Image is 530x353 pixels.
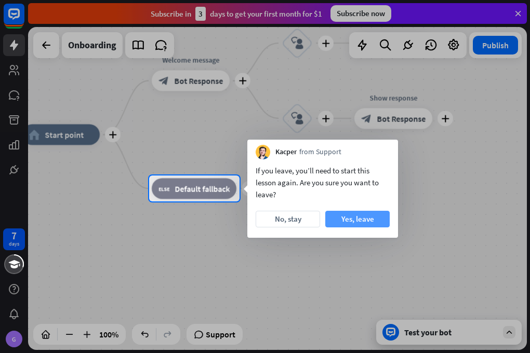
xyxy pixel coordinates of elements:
i: block_fallback [158,183,169,194]
div: If you leave, you’ll need to start this lesson again. Are you sure you want to leave? [256,165,390,200]
span: Kacper [275,147,297,157]
span: from Support [299,147,341,157]
button: Open LiveChat chat widget [8,4,39,35]
button: No, stay [256,211,320,227]
button: Yes, leave [325,211,390,227]
span: Default fallback [175,183,230,194]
